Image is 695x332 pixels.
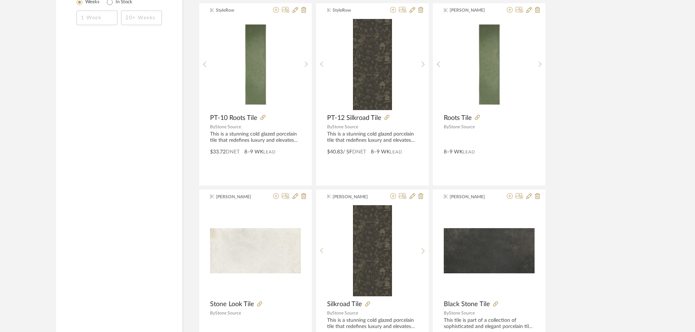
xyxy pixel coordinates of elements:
[449,311,475,315] span: Stone Source
[450,7,496,13] span: [PERSON_NAME]
[444,125,449,129] span: By
[121,11,162,25] input: 20+ Weeks
[390,149,402,155] span: Lead
[327,125,332,129] span: By
[444,300,490,308] span: Black Stone Tile
[216,7,262,13] span: StyleRow
[332,311,358,315] span: Stone Source
[327,300,362,308] span: Silkroad Tile
[210,19,301,110] img: PT-10 Roots Tile
[444,317,535,330] div: This tile is part of a collection of sophisticated and elegant porcelain tiles that replicate the...
[444,19,535,110] img: Roots Tile
[210,311,215,315] span: By
[444,148,463,156] span: 8–9 WK
[333,194,378,200] span: [PERSON_NAME]
[450,194,496,200] span: [PERSON_NAME]
[449,125,475,129] span: Stone Source
[210,125,215,129] span: By
[216,194,262,200] span: [PERSON_NAME]
[353,19,392,110] img: PT-12 Silkroad Tile
[343,149,352,155] span: / SF
[371,148,390,156] span: 8–9 WK
[215,125,241,129] span: Stone Source
[210,149,226,155] span: $33.72
[226,149,240,155] span: DNET
[210,131,301,144] div: This is a stunning cold glazed porcelain tile that redefines luxury and elevates spaces with a bl...
[77,11,117,25] input: 1 Week
[210,114,257,122] span: PT-10 Roots Tile
[353,205,392,296] img: Silkroad Tile
[463,149,475,155] span: Lead
[244,148,263,156] span: 8–9 WK
[444,311,449,315] span: By
[215,311,241,315] span: Stone Source
[327,114,381,122] span: PT-12 Silkroad Tile
[444,114,472,122] span: Roots Tile
[327,149,343,155] span: $40.83
[210,300,254,308] span: Stone Look Tile
[444,228,535,274] img: Black Stone Tile
[327,311,332,315] span: By
[332,125,358,129] span: Stone Source
[327,317,418,330] div: This is a stunning cold glazed porcelain tile that redefines luxury and elevates spaces with a bl...
[263,149,276,155] span: Lead
[327,131,418,144] div: This is a stunning cold glazed porcelain tile that redefines luxury and elevates spaces with a bl...
[210,228,301,274] img: Stone Look Tile
[333,7,378,13] span: StyleRow
[352,149,366,155] span: DNET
